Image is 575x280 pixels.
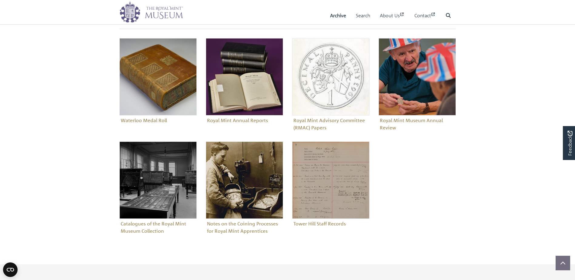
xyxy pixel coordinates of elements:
img: Royal Mint Museum Annual Review [379,38,456,115]
span: Feedback [566,131,573,156]
a: Royal Mint Annual ReportsRoyal Mint Annual Reports [206,38,283,125]
a: Search [356,7,370,24]
button: Scroll to top [556,256,570,270]
a: Would you like to provide feedback? [563,126,575,160]
a: About Us [380,7,405,24]
a: Archive [330,7,346,24]
img: Tower Hill Staff Records [292,142,369,219]
img: Royal Mint Annual Reports [206,38,283,115]
img: Waterloo Medal Roll [119,38,197,115]
section: Sub-collections [119,12,456,245]
img: Royal Mint Advisory Committee (RMAC) Papers [292,38,369,115]
a: Tower Hill Staff RecordsTower Hill Staff Records [292,142,369,228]
div: Sub-collection [288,38,374,142]
div: Sub-collection [374,38,460,142]
a: Catalogues of the Royal Mint Museum CollectionCatalogues of the Royal Mint Museum Collection [119,142,197,236]
a: Waterloo Medal RollWaterloo Medal Roll [119,38,197,125]
img: logo_wide.png [119,2,183,23]
div: Sub-collection [115,38,201,142]
div: Sub-collection [201,38,288,142]
a: Notes on the Coining Processes for Royal Mint ApprenticesNotes on the Coining Processes for Royal... [206,142,283,236]
img: Notes on the Coining Processes for Royal Mint Apprentices [206,142,283,219]
div: Sub-collection [288,142,374,245]
div: Sub-collection [201,142,288,245]
a: Royal Mint Advisory Committee (RMAC) PapersRoyal Mint Advisory Committee (RMAC) Papers [292,38,369,132]
a: Royal Mint Museum Annual ReviewRoyal Mint Museum Annual Review [379,38,456,132]
img: Catalogues of the Royal Mint Museum Collection [119,142,197,219]
div: Sub-collection [115,142,201,245]
button: Open CMP widget [3,262,18,277]
a: Contact [414,7,436,24]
